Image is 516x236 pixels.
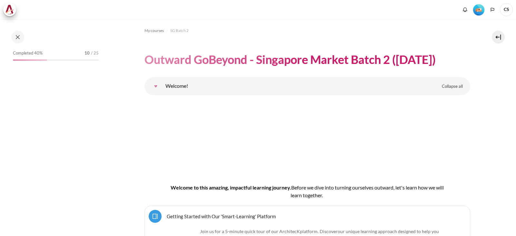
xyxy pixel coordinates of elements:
[144,52,436,67] h1: Outward GoBeyond - Singapore Market Batch 2 ([DATE])
[84,50,90,56] span: 10
[144,27,164,35] a: My courses
[13,50,43,56] span: Completed 40%
[473,4,484,15] img: Level #2
[144,28,164,34] span: My courses
[3,3,19,16] a: Architeck Architeck
[149,80,162,93] a: Welcome!
[471,4,487,15] a: Level #2
[437,81,468,92] a: Collapse all
[460,5,470,15] div: Show notification window with no new notifications
[291,184,294,190] span: B
[488,5,497,15] button: Languages
[291,184,444,198] span: efore we dive into turning ourselves outward, let's learn how we will learn together.
[500,3,513,16] a: User menu
[165,184,450,199] h4: Welcome to this amazing, impactful learning journey.
[91,50,99,56] span: / 25
[167,213,276,219] a: Getting Started with Our 'Smart-Learning' Platform
[170,27,189,35] a: SG Batch 2
[5,5,14,15] img: Architeck
[500,3,513,16] span: CS
[170,28,189,34] span: SG Batch 2
[144,26,470,36] nav: Navigation bar
[442,83,463,90] span: Collapse all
